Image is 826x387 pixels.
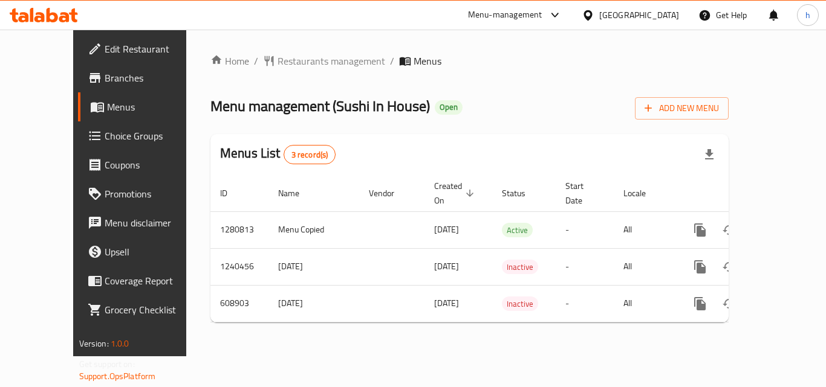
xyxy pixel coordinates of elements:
span: Vendor [369,186,410,200]
span: Start Date [565,179,599,208]
a: Home [210,54,249,68]
span: [DATE] [434,295,459,311]
button: Change Status [715,252,744,281]
div: Total records count [284,145,336,164]
span: Created On [434,179,478,208]
div: Menu-management [468,8,542,22]
div: Export file [695,140,724,169]
span: Name [278,186,315,200]
span: Branches [105,71,201,85]
td: All [614,285,676,322]
td: - [556,285,614,322]
span: Menu management ( Sushi In House ) [210,92,430,120]
span: Coupons [105,158,201,172]
span: h [805,8,810,22]
td: Menu Copied [268,211,359,248]
span: Grocery Checklist [105,302,201,317]
span: Status [502,186,541,200]
nav: breadcrumb [210,54,729,68]
span: Promotions [105,187,201,201]
table: enhanced table [210,175,811,322]
li: / [254,54,258,68]
a: Coverage Report [78,266,211,295]
a: Edit Restaurant [78,34,211,63]
span: [DATE] [434,258,459,274]
a: Menu disclaimer [78,208,211,237]
a: Restaurants management [263,54,385,68]
span: Get support on: [79,356,135,372]
span: Menus [107,100,201,114]
span: 3 record(s) [284,149,336,161]
a: Grocery Checklist [78,295,211,324]
span: [DATE] [434,222,459,237]
button: more [686,216,715,245]
td: 1240456 [210,248,268,285]
li: / [390,54,394,68]
span: Upsell [105,245,201,259]
td: - [556,248,614,285]
button: Change Status [715,216,744,245]
td: All [614,211,676,248]
button: Add New Menu [635,97,729,120]
button: Change Status [715,289,744,318]
span: Version: [79,336,109,351]
div: [GEOGRAPHIC_DATA] [599,8,679,22]
span: ID [220,186,243,200]
td: 1280813 [210,211,268,248]
a: Choice Groups [78,121,211,150]
span: 1.0.0 [111,336,129,351]
td: 608903 [210,285,268,322]
button: more [686,252,715,281]
span: Active [502,223,533,237]
a: Upsell [78,237,211,266]
div: Active [502,223,533,237]
span: Add New Menu [645,101,719,116]
div: Open [435,100,463,115]
a: Promotions [78,179,211,208]
a: Coupons [78,150,211,179]
span: Inactive [502,297,538,311]
h2: Menus List [220,144,336,164]
span: Locale [623,186,662,200]
th: Actions [676,175,811,212]
span: Restaurants management [278,54,385,68]
span: Inactive [502,260,538,274]
td: [DATE] [268,285,359,322]
span: Menu disclaimer [105,216,201,230]
a: Menus [78,92,211,121]
td: All [614,248,676,285]
a: Branches [78,63,211,92]
span: Menus [414,54,441,68]
span: Coverage Report [105,273,201,288]
td: - [556,211,614,248]
button: more [686,289,715,318]
a: Support.OpsPlatform [79,368,156,384]
span: Open [435,102,463,112]
span: Choice Groups [105,129,201,143]
span: Edit Restaurant [105,42,201,56]
td: [DATE] [268,248,359,285]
